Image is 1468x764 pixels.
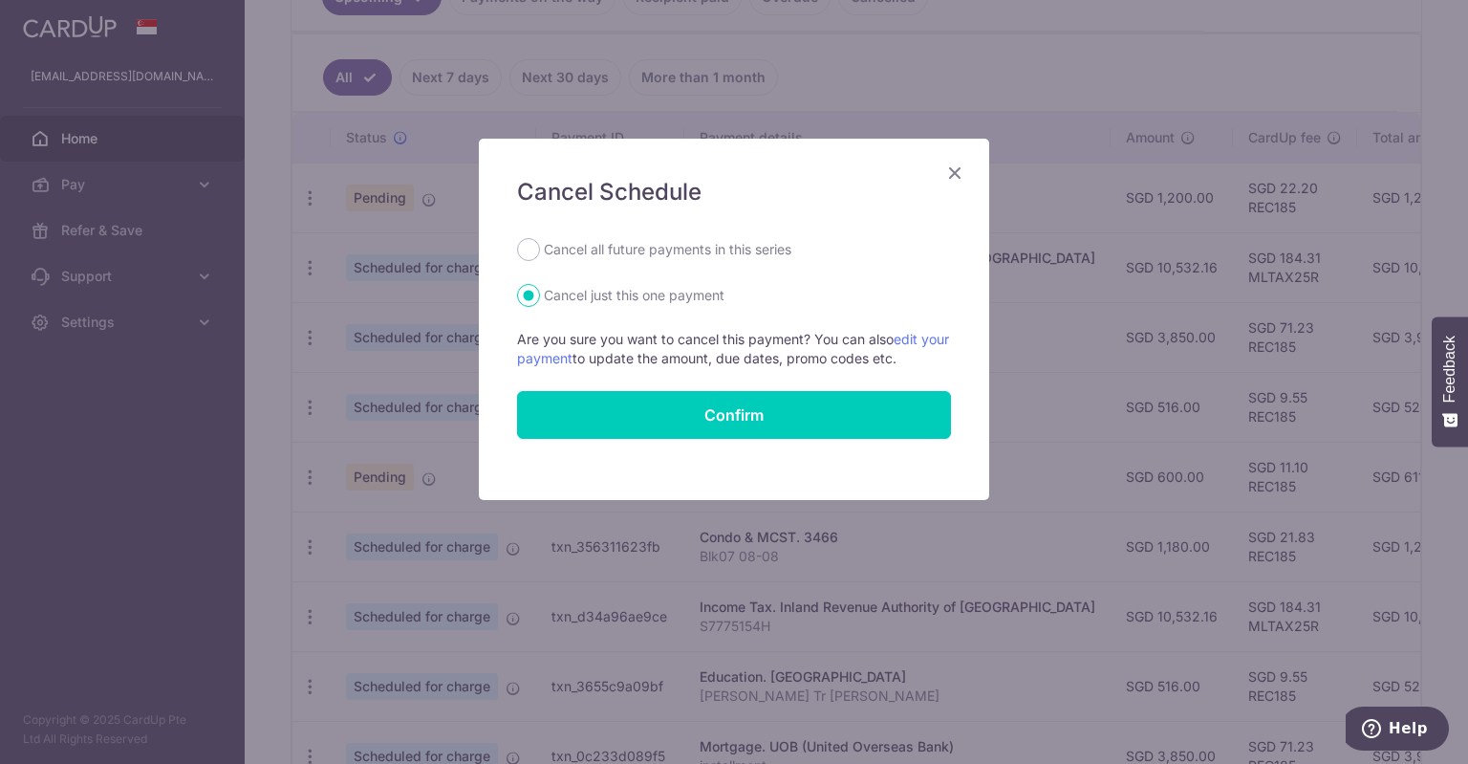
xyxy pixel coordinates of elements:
label: Cancel all future payments in this series [544,238,791,261]
label: Cancel just this one payment [544,284,724,307]
button: Close [943,162,966,185]
h5: Cancel Schedule [517,177,951,207]
p: Are you sure you want to cancel this payment? You can also to update the amount, due dates, promo... [517,330,951,368]
span: Feedback [1441,336,1458,403]
button: Confirm [517,391,951,439]
button: Feedback - Show survey [1432,317,1468,447]
iframe: Opens a widget where you can find more information [1346,707,1449,754]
